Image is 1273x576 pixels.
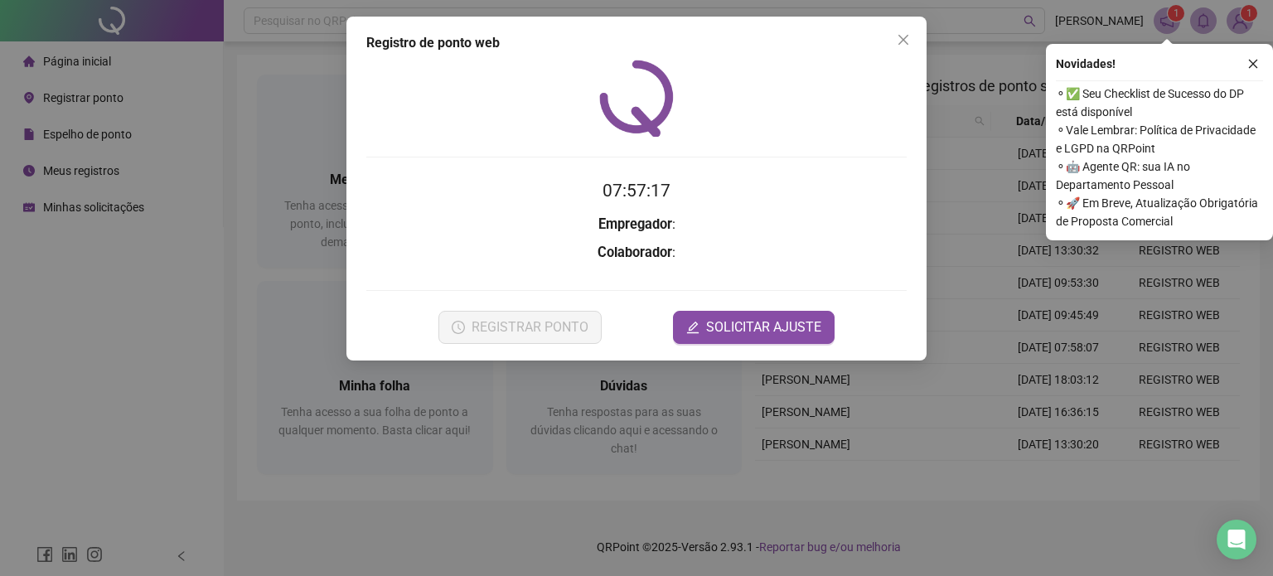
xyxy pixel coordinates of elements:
[890,27,917,53] button: Close
[1247,58,1259,70] span: close
[366,214,907,235] h3: :
[897,33,910,46] span: close
[706,317,821,337] span: SOLICITAR AJUSTE
[366,242,907,264] h3: :
[603,181,670,201] time: 07:57:17
[673,311,835,344] button: editSOLICITAR AJUSTE
[598,244,672,260] strong: Colaborador
[1056,55,1116,73] span: Novidades !
[598,216,672,232] strong: Empregador
[438,311,602,344] button: REGISTRAR PONTO
[1056,121,1263,157] span: ⚬ Vale Lembrar: Política de Privacidade e LGPD na QRPoint
[1056,194,1263,230] span: ⚬ 🚀 Em Breve, Atualização Obrigatória de Proposta Comercial
[1056,85,1263,121] span: ⚬ ✅ Seu Checklist de Sucesso do DP está disponível
[1217,520,1256,559] div: Open Intercom Messenger
[366,33,907,53] div: Registro de ponto web
[599,60,674,137] img: QRPoint
[686,321,699,334] span: edit
[1056,157,1263,194] span: ⚬ 🤖 Agente QR: sua IA no Departamento Pessoal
